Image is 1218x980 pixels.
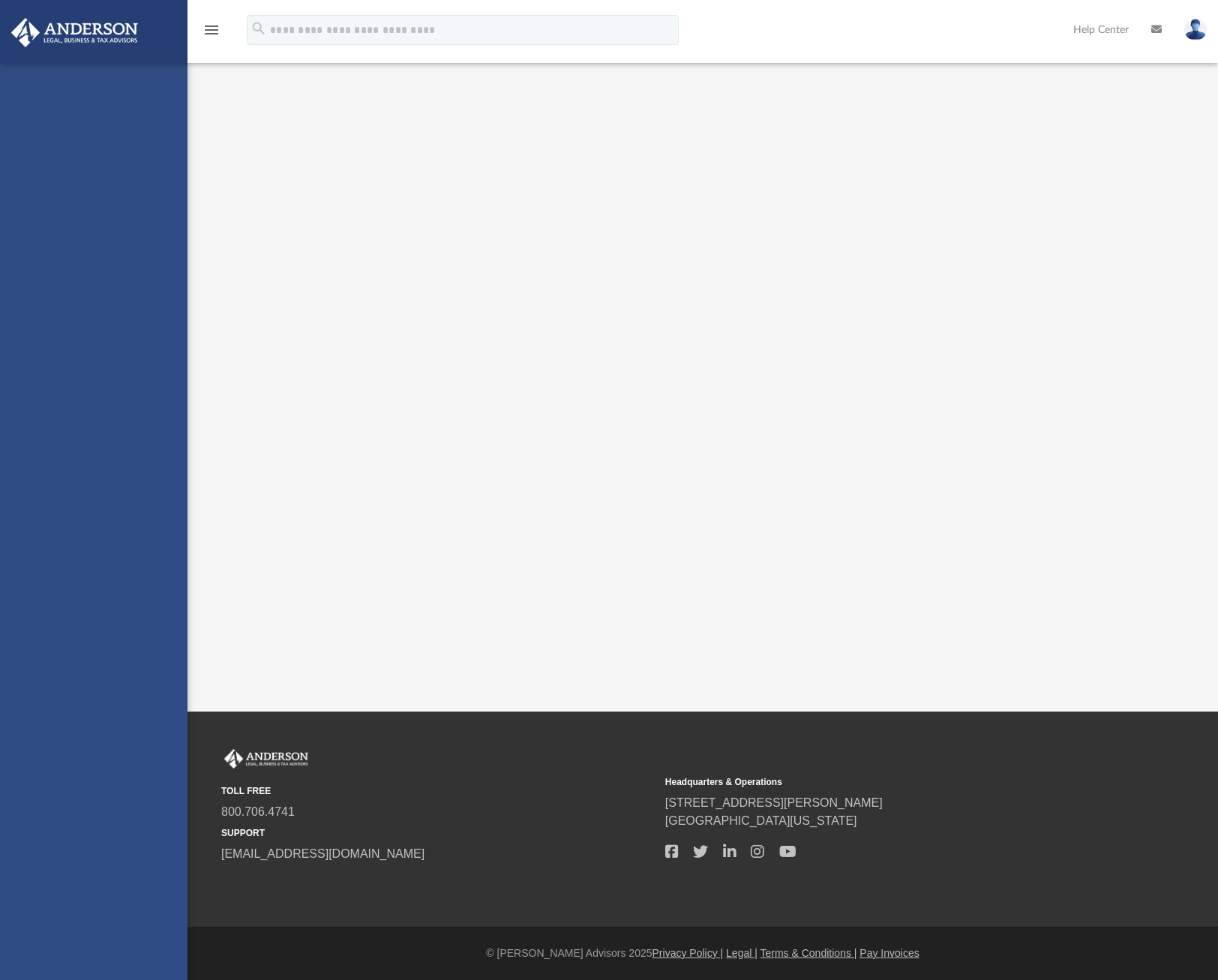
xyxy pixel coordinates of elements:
a: Privacy Policy | [652,947,724,959]
div: © [PERSON_NAME] Advisors 2025 [187,946,1218,961]
a: [EMAIL_ADDRESS][DOMAIN_NAME] [221,847,424,860]
small: SUPPORT [221,826,655,840]
a: menu [202,28,220,39]
i: menu [202,21,220,39]
img: Anderson Advisors Platinum Portal [7,18,142,47]
i: search [250,20,267,37]
small: TOLL FREE [221,784,655,798]
small: Headquarters & Operations [665,775,1099,789]
a: [GEOGRAPHIC_DATA][US_STATE] [665,814,857,827]
a: Pay Invoices [859,947,919,959]
a: Terms & Conditions | [760,947,857,959]
a: 800.706.4741 [221,805,295,818]
a: Legal | [726,947,757,959]
img: Anderson Advisors Platinum Portal [221,749,311,769]
a: [STREET_ADDRESS][PERSON_NAME] [665,796,883,809]
img: User Pic [1184,19,1207,40]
